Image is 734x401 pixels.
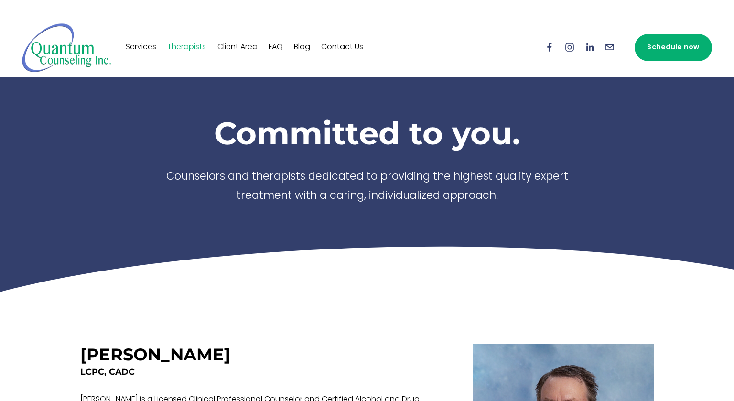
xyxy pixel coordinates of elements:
h3: [PERSON_NAME] [80,344,230,365]
p: Counselors and therapists dedicated to providing the highest quality expert treatment with a cari... [152,168,582,206]
a: Schedule now [635,34,712,61]
h1: Committed to you. [152,114,582,152]
a: Services [126,40,156,55]
a: info@quantumcounselinginc.com [604,42,615,53]
a: Blog [294,40,310,55]
a: Therapists [167,40,206,55]
a: FAQ [269,40,283,55]
a: Instagram [564,42,575,53]
a: Facebook [544,42,555,53]
h4: LCPC, CADC [80,366,433,378]
a: Client Area [217,40,258,55]
a: LinkedIn [584,42,595,53]
a: Contact Us [321,40,363,55]
img: Quantum Counseling Inc. | Change starts here. [22,22,111,73]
